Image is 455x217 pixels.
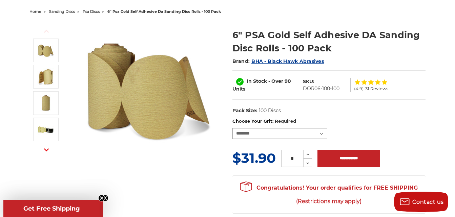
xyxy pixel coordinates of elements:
[37,42,54,59] img: 6" DA Sanding Discs on a Roll
[268,78,283,84] span: - Over
[354,87,364,91] span: (4.9)
[37,68,54,85] img: 6" Roll of Gold PSA Discs
[394,192,448,212] button: Contact us
[98,195,105,201] button: Close teaser
[275,118,296,124] small: Required
[38,24,55,39] button: Previous
[240,195,418,208] span: (Restrictions may apply)
[232,86,245,92] span: Units
[3,200,100,217] div: Get Free ShippingClose teaser
[240,181,418,208] span: Congratulations! Your order qualifies for FREE SHIPPING
[303,78,314,85] dt: SKU:
[259,107,281,114] dd: 100 Discs
[83,9,100,14] a: psa discs
[232,58,250,64] span: Brand:
[102,195,108,201] button: Close teaser
[29,9,41,14] a: home
[80,21,215,156] img: 6" DA Sanding Discs on a Roll
[23,205,80,212] span: Get Free Shipping
[251,58,324,64] a: BHA - Black Hawk Abrasives
[232,150,276,166] span: $31.90
[285,78,291,84] span: 90
[37,121,54,138] img: Black Hawk Abrasives 6" Gold Sticky Back PSA Discs
[247,78,267,84] span: In Stock
[38,143,55,157] button: Next
[412,199,444,205] span: Contact us
[232,118,426,125] label: Choose Your Grit:
[37,95,54,112] img: 6" Sticky Backed Sanding Discs
[232,28,426,55] h1: 6" PSA Gold Self Adhesive DA Sanding Disc Rolls - 100 Pack
[232,107,257,114] dt: Pack Size:
[107,9,221,14] span: 6" psa gold self adhesive da sanding disc rolls - 100 pack
[49,9,75,14] a: sanding discs
[303,85,339,92] dd: DOR06-100-100
[365,87,388,91] span: 31 Reviews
